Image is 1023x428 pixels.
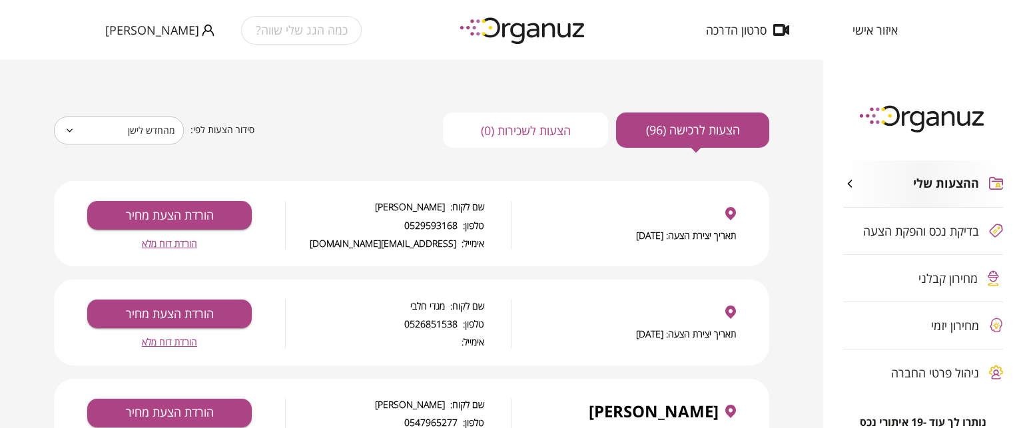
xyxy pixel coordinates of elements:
span: [PERSON_NAME] [589,402,719,421]
span: שם לקוח: [PERSON_NAME] [286,399,484,410]
span: [PERSON_NAME] [105,23,199,37]
button: [PERSON_NAME] [105,22,214,39]
span: טלפון: 0547965277 [286,417,484,428]
span: טלפון: 0526851538 [286,318,484,329]
img: logo [450,12,597,49]
button: הורדת הצעת מחיר [87,201,252,230]
img: logo [850,100,996,136]
button: הצעות לשכירות (0) [443,112,608,148]
button: הורדת הצעת מחיר [87,399,252,427]
button: איזור אישי [833,23,918,37]
button: סרטון הדרכה [686,23,809,37]
button: הורדת הצעת מחיר [87,300,252,328]
span: טלפון: 0529593168 [286,220,484,231]
span: סרטון הדרכה [706,23,767,37]
span: אימייל: [286,336,484,347]
span: תאריך יצירת הצעה: [DATE] [636,327,736,340]
span: אימייל: [EMAIL_ADDRESS][DOMAIN_NAME] [286,238,484,249]
span: סידור הצעות לפי: [190,124,254,136]
span: שם לקוח: [PERSON_NAME] [286,201,484,212]
span: תאריך יצירת הצעה: [DATE] [636,229,736,242]
span: שם לקוח: מגדי חלבי [286,300,484,312]
button: ההצעות שלי [843,160,1003,207]
div: מהחדש לישן [54,112,184,149]
button: הורדת דוח מלא [142,336,197,347]
span: איזור אישי [852,23,898,37]
button: הצעות לרכישה (96) [616,112,769,148]
button: הורדת דוח מלא [142,238,197,249]
span: ההצעות שלי [913,176,979,191]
